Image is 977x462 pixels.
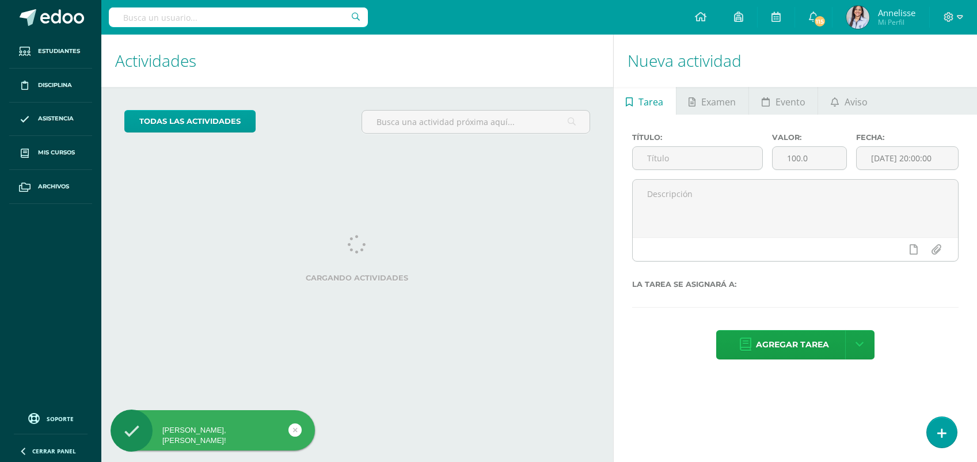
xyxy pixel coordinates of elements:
[846,6,869,29] img: ce85313aab1a127fef2f1313fe16fa65.png
[115,35,599,87] h1: Actividades
[14,410,88,426] a: Soporte
[638,88,663,116] span: Tarea
[857,147,958,169] input: Fecha de entrega
[772,133,847,142] label: Valor:
[813,15,826,28] span: 115
[614,87,676,115] a: Tarea
[628,35,963,87] h1: Nueva actividad
[756,331,829,359] span: Agregar tarea
[362,111,589,133] input: Busca una actividad próxima aquí...
[773,147,846,169] input: Puntos máximos
[38,182,69,191] span: Archivos
[749,87,818,115] a: Evento
[32,447,76,455] span: Cerrar panel
[38,81,72,90] span: Disciplina
[632,133,763,142] label: Título:
[878,7,915,18] span: Annelisse
[47,415,74,423] span: Soporte
[9,69,92,103] a: Disciplina
[111,425,315,446] div: [PERSON_NAME], [PERSON_NAME]!
[775,88,805,116] span: Evento
[9,136,92,170] a: Mis cursos
[38,148,75,157] span: Mis cursos
[9,170,92,204] a: Archivos
[38,47,80,56] span: Estudiantes
[9,35,92,69] a: Estudiantes
[818,87,880,115] a: Aviso
[109,7,368,27] input: Busca un usuario...
[38,114,74,123] span: Asistencia
[676,87,748,115] a: Examen
[701,88,736,116] span: Examen
[633,147,762,169] input: Título
[632,280,959,289] label: La tarea se asignará a:
[856,133,959,142] label: Fecha:
[9,103,92,137] a: Asistencia
[124,110,256,132] a: todas las Actividades
[845,88,868,116] span: Aviso
[124,274,590,282] label: Cargando actividades
[878,17,915,27] span: Mi Perfil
